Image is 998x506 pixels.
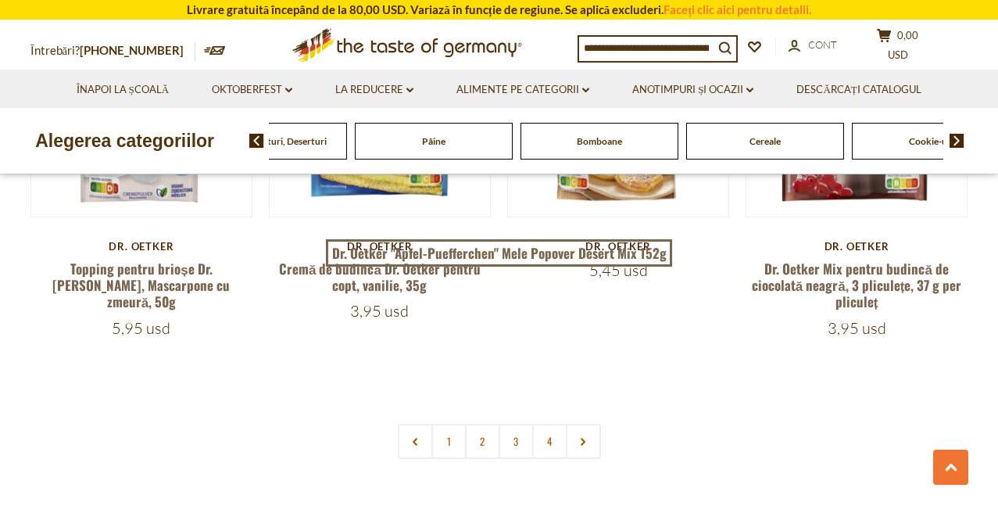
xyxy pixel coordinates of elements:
font: Dr. Oetker [825,240,889,253]
font: Alimente pe categorii [456,83,579,95]
a: La reducere [335,81,413,99]
font: 0,00 USD [888,29,919,61]
a: Oktoberfest [212,81,292,99]
a: Cont [789,37,837,54]
a: Topping pentru brioșe Dr. [PERSON_NAME], Mascarpone cu zmeură, 50g [52,259,230,312]
a: Cremă de budincă Dr. Oetker pentru copt, vanilie, 35g [279,259,481,295]
button: 0,00 USD [875,28,921,67]
a: Faceți clic aici pentru detalii. [664,2,811,16]
a: [PHONE_NUMBER] [80,43,184,57]
font: 3,95 USD [828,318,886,338]
img: săgeata anterioară [249,134,264,148]
font: 3,95 USD [350,301,409,321]
img: săgeata următoare [950,134,964,148]
a: Bomboane [577,135,622,147]
font: 5,95 USD [112,318,170,338]
font: 3 [513,433,518,449]
a: Înapoi la școală [77,81,170,99]
a: Cereale [749,135,781,147]
a: Cookie-uri [909,135,953,147]
font: La reducere [335,83,403,95]
font: Livrare gratuită începând de la 80,00 USD. Variază în funcție de regiune. Se aplică excluderi. [187,2,664,16]
font: Alegerea categoriilor [35,131,214,151]
font: Întrebări? [30,43,80,57]
font: Dr. Oetker "Apfel-Puefferchen" Mele Popover Desert Mix 152g [332,243,667,263]
a: Dr. Oetker "Apfel-Puefferchen" Mele Popover Desert Mix 152g [326,239,672,267]
a: Dr. Oetker Mix pentru budincă de ciocolată neagră, 3 pliculețe, 37 g per pliculeț [752,259,962,312]
font: 5,45 USD [589,260,648,280]
font: Înapoi la școală [77,83,170,95]
a: Anotimpuri și ocazii [632,81,753,99]
font: 4 [547,433,552,449]
a: Pâine [422,135,445,147]
font: Oktoberfest [212,83,282,95]
font: Cont [808,38,837,51]
a: Descărcați catalogul [796,81,921,99]
font: 1 [447,433,451,449]
font: Descărcați catalogul [796,83,921,95]
a: Alimente pe categorii [456,81,589,99]
font: 2 [480,433,485,449]
font: Anotimpuri și ocazii [632,83,743,95]
font: Dr. Oetker [109,240,173,253]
